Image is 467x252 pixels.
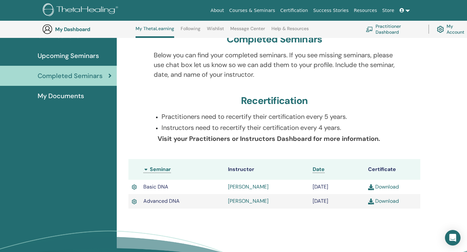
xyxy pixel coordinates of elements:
a: Wishlist [207,26,224,36]
img: logo.png [43,3,120,18]
span: My Documents [38,91,84,101]
a: Success Stories [311,5,351,17]
a: Message Center [230,26,265,36]
img: Active Certificate [132,183,137,191]
img: generic-user-icon.jpg [42,24,53,34]
a: Following [181,26,200,36]
b: Visit your Practitioners or Instructors Dashboard for more information. [158,134,380,143]
span: Completed Seminars [38,71,102,81]
a: Download [368,183,399,190]
img: download.svg [368,199,374,204]
a: Download [368,198,399,204]
span: Advanced DNA [143,198,180,204]
a: About [208,5,226,17]
h3: Completed Seminars [227,33,322,45]
a: [PERSON_NAME] [228,198,269,204]
p: Instructors need to recertify their certification every 4 years. [162,123,395,132]
a: Help & Resources [271,26,309,36]
h3: My Dashboard [55,26,120,32]
th: Certificate [365,159,420,180]
h3: Recertification [241,95,308,107]
a: Certification [278,5,310,17]
img: download.svg [368,184,374,190]
div: Open Intercom Messenger [445,230,461,246]
a: Date [313,166,325,173]
a: Courses & Seminars [227,5,278,17]
span: Upcoming Seminars [38,51,99,61]
a: Resources [351,5,380,17]
p: Practitioners need to recertify their certification every 5 years. [162,112,395,121]
a: Practitioner Dashboard [366,22,421,36]
a: [PERSON_NAME] [228,183,269,190]
span: Basic DNA [143,183,168,190]
th: Instructor [225,159,309,180]
a: Store [380,5,397,17]
p: Below you can find your completed seminars. If you see missing seminars, please use chat box let ... [154,50,395,79]
a: My ThetaLearning [136,26,174,38]
td: [DATE] [309,180,365,194]
img: chalkboard-teacher.svg [366,27,373,32]
img: Active Certificate [132,198,137,205]
td: [DATE] [309,194,365,208]
img: cog.svg [437,24,444,34]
